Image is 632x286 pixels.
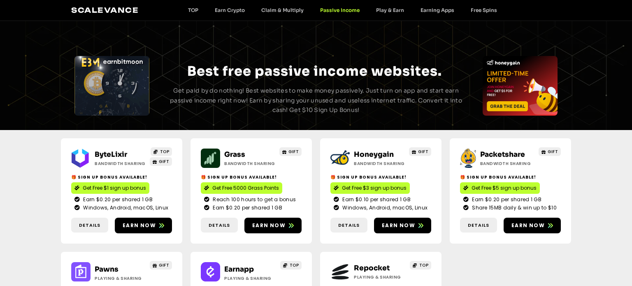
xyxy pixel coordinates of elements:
[159,158,169,165] span: GIFT
[224,275,276,281] h2: Playing & Sharing
[460,218,497,233] a: Details
[460,174,561,180] h2: 🎁 Sign up bonus available!
[330,182,410,194] a: Get Free $3 sign up bonus
[79,222,100,229] span: Details
[338,222,360,229] span: Details
[71,218,108,233] a: Details
[211,196,296,203] span: Reach 100 hours to get a bonus
[480,150,525,159] a: Packetshare
[511,222,545,229] span: Earn now
[201,182,282,194] a: Get Free 5000 Grass Points
[504,218,561,233] a: Earn now
[224,160,276,167] h2: Bandwidth Sharing
[180,7,505,13] nav: Menu
[290,262,299,268] span: TOP
[330,218,367,233] a: Details
[382,222,415,229] span: Earn now
[81,204,168,212] span: Windows, Android, macOS, Linux
[480,160,532,167] h2: Bandwidth Sharing
[71,6,139,14] a: Scalevance
[410,261,431,270] a: TOP
[150,261,172,270] a: GIFT
[354,264,390,272] a: Repocket
[483,56,558,116] div: Slides
[470,204,557,212] span: Share 15MB daily & win up to $10
[123,222,156,229] span: Earn now
[342,184,407,192] span: Get Free $3 sign up bonus
[115,218,172,233] a: Earn now
[462,7,505,13] a: Free Spins
[374,218,431,233] a: Earn now
[209,222,230,229] span: Details
[160,149,170,155] span: TOP
[159,262,169,268] span: GIFT
[280,261,302,270] a: TOP
[470,196,541,203] span: Earn $0.20 per shared 1 GB
[95,160,146,167] h2: Bandwidth Sharing
[207,7,253,13] a: Earn Crypto
[539,147,561,156] a: GIFT
[163,86,469,115] p: Get paid by do nothing! Best websites to make money passively. Just turn on app and start earn pa...
[460,182,540,194] a: Get Free $5 sign up bonus
[288,149,299,155] span: GIFT
[180,7,207,13] a: TOP
[354,150,394,159] a: Honeygain
[548,149,558,155] span: GIFT
[312,7,368,13] a: Passive Income
[151,147,172,156] a: TOP
[95,265,118,274] a: Pawns
[201,218,238,233] a: Details
[74,56,149,116] div: Slides
[211,204,282,212] span: Earn $0.20 per shared 1 GB
[340,204,428,212] span: Windows, Android, macOS, Linux
[71,182,149,194] a: Get Free $1 sign up bonus
[95,150,127,159] a: ByteLixir
[150,157,172,166] a: GIFT
[354,274,405,280] h2: Playing & Sharing
[412,7,462,13] a: Earning Apps
[409,147,432,156] a: GIFT
[279,147,302,156] a: GIFT
[187,63,442,79] span: Best free passive income websites.
[330,174,431,180] h2: 🎁 Sign up bonus available!
[244,218,302,233] a: Earn now
[83,184,146,192] span: Get Free $1 sign up bonus
[354,160,405,167] h2: Bandwidth Sharing
[71,174,172,180] h2: 🎁 Sign up bonus available!
[419,262,429,268] span: TOP
[224,265,254,274] a: Earnapp
[418,149,428,155] span: GIFT
[212,184,279,192] span: Get Free 5000 Grass Points
[472,184,537,192] span: Get Free $5 sign up bonus
[253,7,312,13] a: Claim & Multiply
[95,275,146,281] h2: Playing & Sharing
[468,222,489,229] span: Details
[368,7,412,13] a: Play & Earn
[81,196,153,203] span: Earn $0.20 per shared 1 GB
[224,150,245,159] a: Grass
[201,174,302,180] h2: 🎁 Sign up bonus available!
[252,222,286,229] span: Earn now
[340,196,411,203] span: Earn $0.10 per shared 1 GB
